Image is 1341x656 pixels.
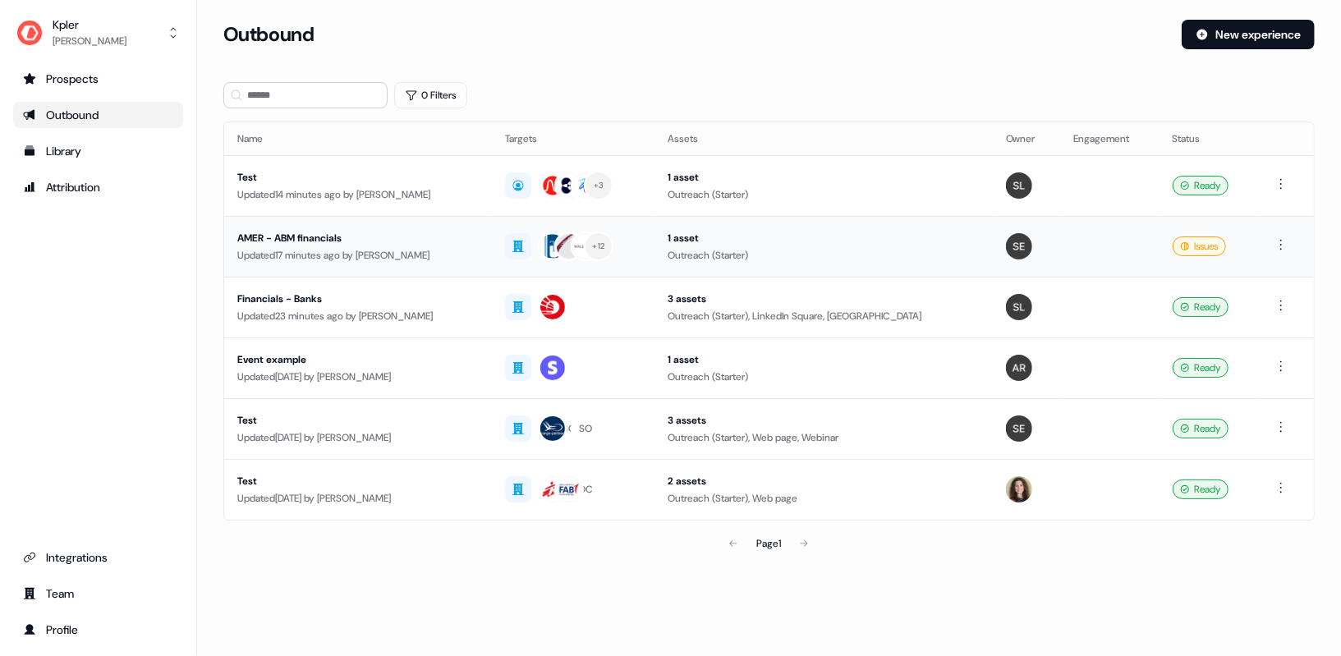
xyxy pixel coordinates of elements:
div: Ready [1173,479,1228,499]
div: SC [563,420,576,437]
div: Outbound [23,107,173,123]
div: + 12 [593,239,605,254]
div: Ready [1173,176,1228,195]
a: Go to templates [13,138,183,164]
th: Owner [993,122,1060,155]
div: Profile [23,622,173,638]
a: Go to prospects [13,66,183,92]
div: Financials - Banks [237,291,479,307]
div: Test [237,412,479,429]
div: AMER - ABM financials [237,230,479,246]
th: Status [1160,122,1259,155]
div: Updated [DATE] by [PERSON_NAME] [237,429,479,446]
button: New experience [1182,20,1315,49]
div: Updated 17 minutes ago by [PERSON_NAME] [237,247,479,264]
th: Name [224,122,492,155]
div: 1 asset [668,230,980,246]
th: Targets [492,122,654,155]
div: Library [23,143,173,159]
div: Attribution [23,179,173,195]
a: Go to profile [13,617,183,643]
div: Updated 23 minutes ago by [PERSON_NAME] [237,308,479,324]
img: Alexandra [1006,476,1032,502]
div: OC [578,481,593,498]
h3: Outbound [223,22,314,47]
img: Shi Jia [1006,294,1032,320]
div: Outreach (Starter), Web page [668,490,980,507]
div: 3 assets [668,412,980,429]
div: Test [237,169,479,186]
div: Outreach (Starter) [668,186,980,203]
div: Ready [1173,419,1228,438]
a: Go to team [13,580,183,607]
img: Shi Jia [1006,172,1032,199]
div: 1 asset [668,169,980,186]
div: Ready [1173,297,1228,317]
div: SO [579,420,592,437]
div: Updated [DATE] by [PERSON_NAME] [237,490,479,507]
th: Engagement [1060,122,1160,155]
button: Kpler[PERSON_NAME] [13,13,183,53]
div: 3 assets [668,291,980,307]
div: Outreach (Starter) [668,369,980,385]
div: Outreach (Starter), LinkedIn Square, [GEOGRAPHIC_DATA] [668,308,980,324]
img: Sabastian [1006,233,1032,259]
img: Sabastian [1006,415,1032,442]
div: Integrations [23,549,173,566]
div: Page 1 [756,535,781,552]
div: Outreach (Starter) [668,247,980,264]
div: Updated [DATE] by [PERSON_NAME] [237,369,479,385]
th: Assets [654,122,993,155]
div: Prospects [23,71,173,87]
a: Go to attribution [13,174,183,200]
div: Event example [237,351,479,368]
div: Team [23,585,173,602]
div: Issues [1173,236,1226,256]
div: Kpler [53,16,126,33]
div: 2 assets [668,473,980,489]
div: Updated 14 minutes ago by [PERSON_NAME] [237,186,479,203]
div: Test [237,473,479,489]
div: 1 asset [668,351,980,368]
div: Ready [1173,358,1228,378]
img: Aleksandra [1006,355,1032,381]
a: Go to outbound experience [13,102,183,128]
button: 0 Filters [394,82,467,108]
div: Outreach (Starter), Web page, Webinar [668,429,980,446]
div: + 3 [594,178,604,193]
div: [PERSON_NAME] [53,33,126,49]
a: Go to integrations [13,544,183,571]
